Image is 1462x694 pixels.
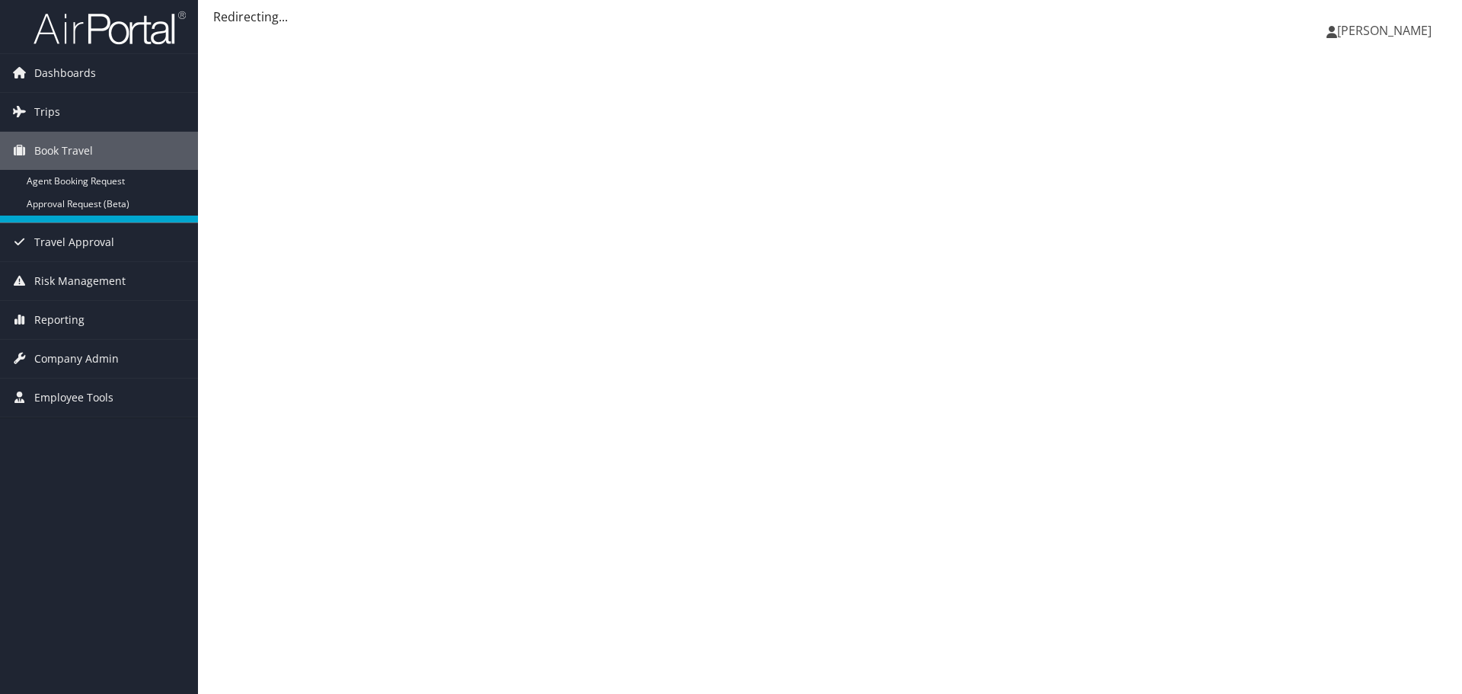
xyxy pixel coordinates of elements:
[34,10,186,46] img: airportal-logo.png
[213,8,1447,26] div: Redirecting...
[34,132,93,170] span: Book Travel
[34,379,113,417] span: Employee Tools
[1337,22,1432,39] span: [PERSON_NAME]
[34,223,114,261] span: Travel Approval
[34,340,119,378] span: Company Admin
[34,262,126,300] span: Risk Management
[34,301,85,339] span: Reporting
[34,93,60,131] span: Trips
[34,54,96,92] span: Dashboards
[1326,8,1447,53] a: [PERSON_NAME]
